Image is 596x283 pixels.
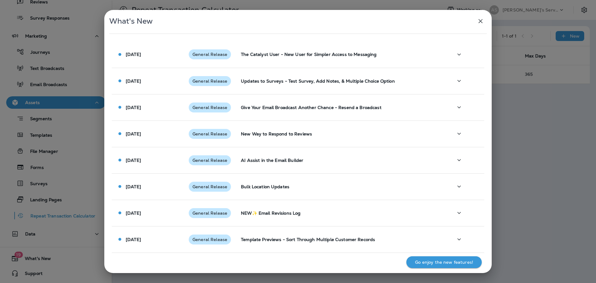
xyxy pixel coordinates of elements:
p: [DATE] [126,52,141,57]
p: [DATE] [126,237,141,242]
p: The Catalyst User - New User for Simpler Access to Messaging [241,52,443,57]
p: AI Assist in the Email Builder [241,158,443,163]
span: General Release [189,184,231,189]
p: [DATE] [126,184,141,189]
span: General Release [189,105,231,110]
p: [DATE] [126,105,141,110]
p: New Way to Respond to Reviews [241,131,443,136]
button: Go enjoy the new features! [406,256,482,268]
span: General Release [189,79,231,84]
span: General Release [189,237,231,242]
span: General Release [189,52,231,57]
span: General Release [189,158,231,163]
p: Updates to Surveys - Test Survey, Add Notes, & Multiple Choice Option [241,79,443,84]
p: [DATE] [126,158,141,163]
p: Template Previews - Sort Through Multiple Customer Records [241,237,443,242]
p: Go enjoy the new features! [415,260,473,265]
p: [DATE] [126,211,141,216]
p: NEW✨ Email Revisions Log [241,211,443,216]
p: [DATE] [126,131,141,136]
span: General Release [189,211,231,216]
p: Give Your Email Broadcast Another Chance - Resend a Broadcast [241,105,443,110]
p: Bulk Location Updates [241,184,443,189]
span: General Release [189,131,231,136]
p: [DATE] [126,79,141,84]
span: What's New [109,16,153,26]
